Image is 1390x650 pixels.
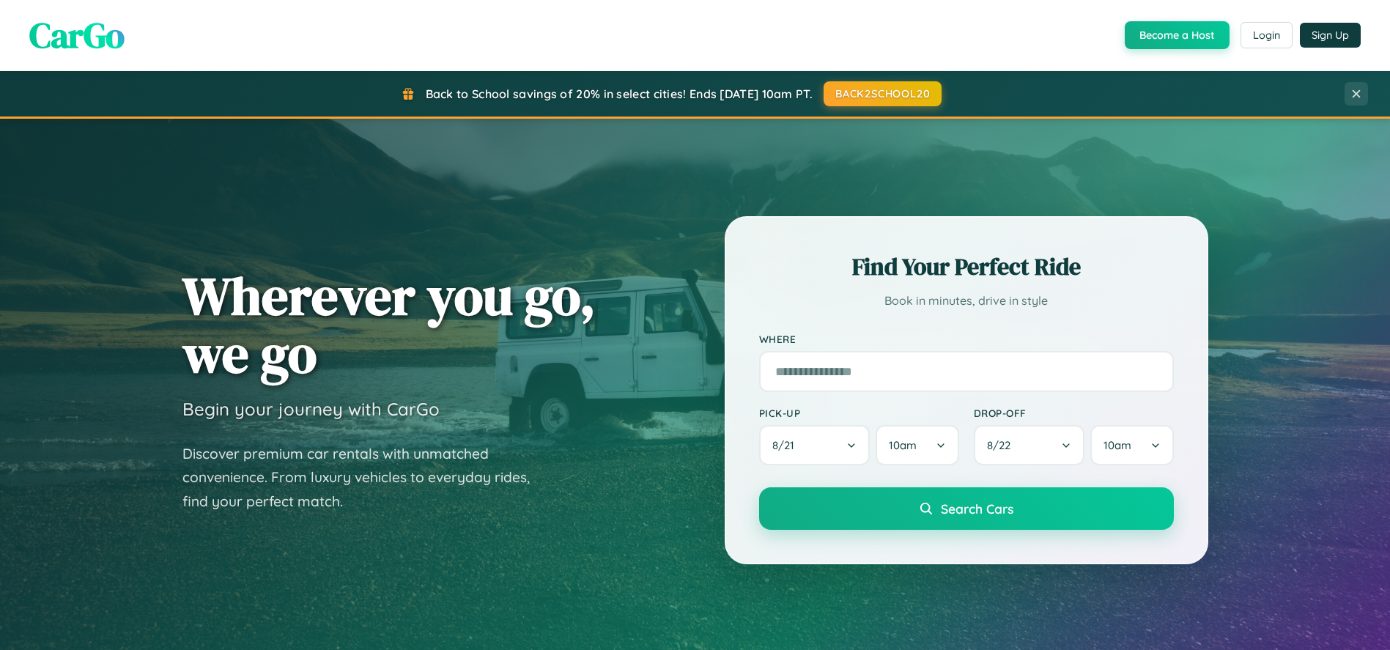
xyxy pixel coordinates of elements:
[759,251,1174,283] h2: Find Your Perfect Ride
[759,290,1174,311] p: Book in minutes, drive in style
[1241,22,1293,48] button: Login
[759,333,1174,345] label: Where
[824,81,942,106] button: BACK2SCHOOL20
[974,425,1085,465] button: 8/22
[987,438,1018,452] span: 8 / 22
[759,425,870,465] button: 8/21
[182,398,440,420] h3: Begin your journey with CarGo
[759,407,959,419] label: Pick-up
[941,501,1013,517] span: Search Cars
[426,86,813,101] span: Back to School savings of 20% in select cities! Ends [DATE] 10am PT.
[759,487,1174,530] button: Search Cars
[772,438,802,452] span: 8 / 21
[29,11,125,59] span: CarGo
[974,407,1174,419] label: Drop-off
[889,438,917,452] span: 10am
[1125,21,1230,49] button: Become a Host
[182,267,596,383] h1: Wherever you go, we go
[876,425,958,465] button: 10am
[1104,438,1131,452] span: 10am
[182,442,549,514] p: Discover premium car rentals with unmatched convenience. From luxury vehicles to everyday rides, ...
[1300,23,1361,48] button: Sign Up
[1090,425,1173,465] button: 10am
